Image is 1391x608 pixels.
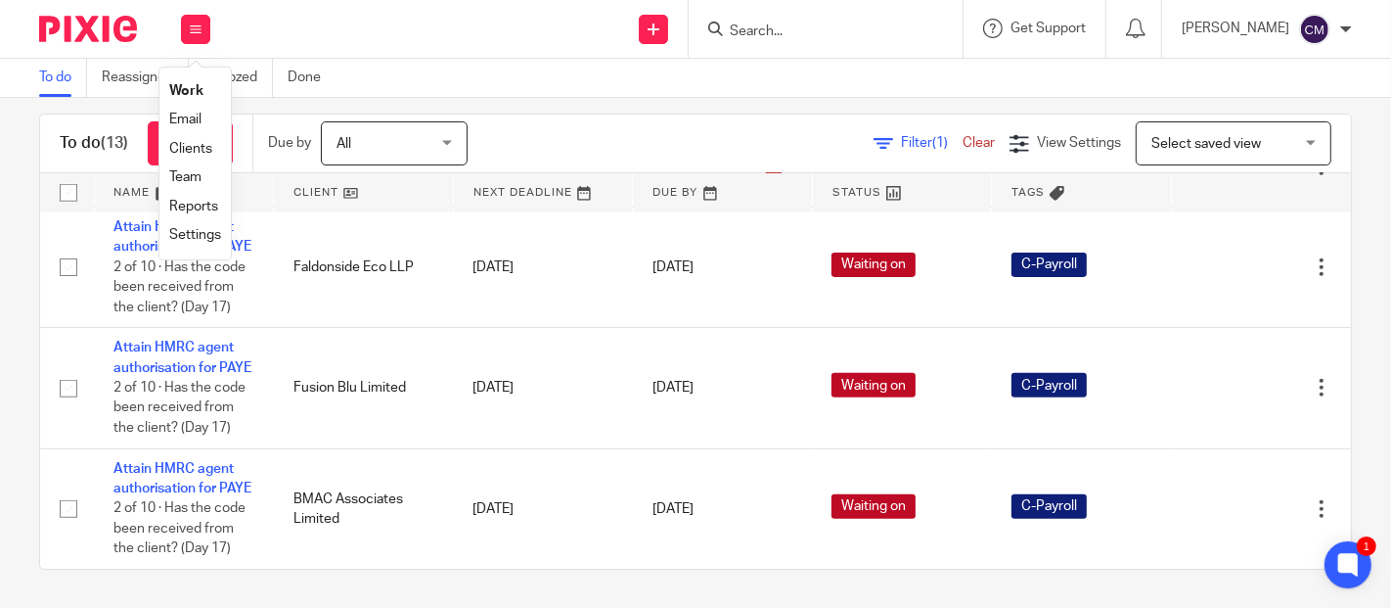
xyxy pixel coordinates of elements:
[932,136,948,150] span: (1)
[831,373,916,398] span: Waiting on
[728,23,904,41] input: Search
[113,220,251,254] a: Attain HMRC agent authorisation for PAYE
[1151,137,1261,151] span: Select saved view
[39,16,137,42] img: Pixie
[1182,19,1289,38] p: [PERSON_NAME]
[963,136,995,150] a: Clear
[203,59,273,97] a: Snoozed
[268,133,311,153] p: Due by
[274,207,454,327] td: Faldonside Eco LLP
[453,207,633,327] td: [DATE]
[148,121,233,165] a: + Add task
[652,502,694,516] span: [DATE]
[113,260,246,314] span: 2 of 10 · Has the code been received from the client? (Day 17)
[288,59,336,97] a: Done
[169,84,203,98] a: Work
[169,170,202,184] a: Team
[1357,537,1376,556] div: 1
[337,137,351,151] span: All
[901,136,963,150] span: Filter
[1037,136,1121,150] span: View Settings
[102,59,189,97] a: Reassigned
[101,135,128,151] span: (13)
[1011,373,1087,398] span: C-Payroll
[113,341,251,374] a: Attain HMRC agent authorisation for PAYE
[39,59,87,97] a: To do
[113,502,246,556] span: 2 of 10 · Has the code been received from the client? (Day 17)
[652,260,694,274] span: [DATE]
[169,200,218,213] a: Reports
[453,328,633,448] td: [DATE]
[169,142,212,156] a: Clients
[1011,494,1087,519] span: C-Payroll
[113,381,246,435] span: 2 of 10 · Has the code been received from the client? (Day 17)
[60,133,128,154] h1: To do
[453,448,633,569] td: [DATE]
[1011,187,1045,198] span: Tags
[831,494,916,519] span: Waiting on
[274,328,454,448] td: Fusion Blu Limited
[652,381,694,395] span: [DATE]
[274,448,454,569] td: BMAC Associates Limited
[1299,14,1330,45] img: svg%3E
[113,462,251,495] a: Attain HMRC agent authorisation for PAYE
[169,113,202,126] a: Email
[831,253,916,277] span: Waiting on
[169,228,221,242] a: Settings
[1010,22,1086,35] span: Get Support
[1011,253,1087,277] span: C-Payroll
